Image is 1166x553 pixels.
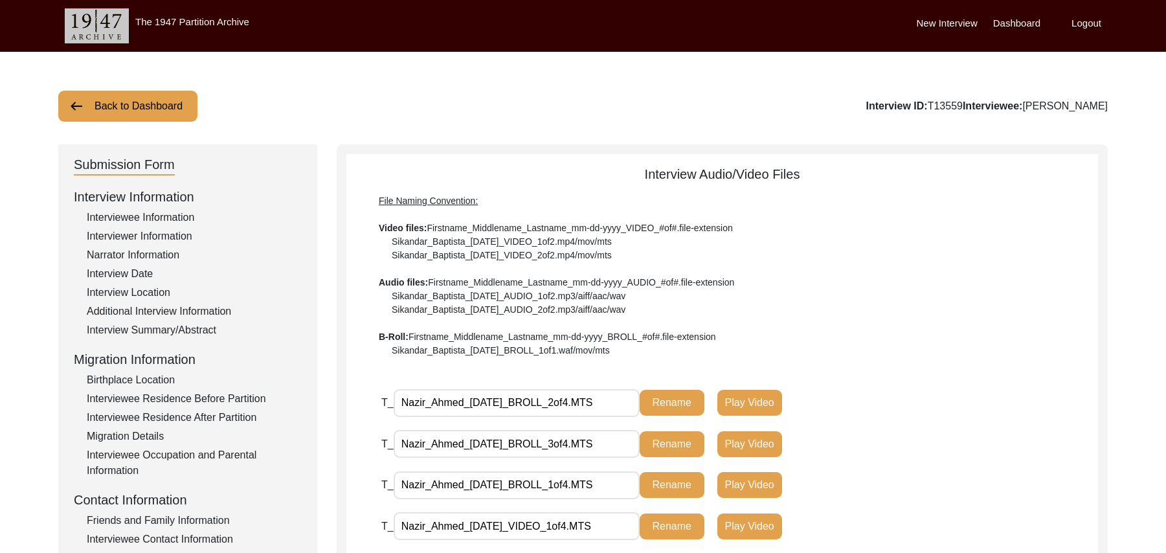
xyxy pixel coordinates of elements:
button: Back to Dashboard [58,91,197,122]
div: Interviewee Residence After Partition [87,410,302,425]
div: Narrator Information [87,247,302,263]
label: The 1947 Partition Archive [135,16,249,27]
label: Dashboard [993,16,1040,31]
div: T13559 [PERSON_NAME] [866,98,1108,114]
div: Interview Information [74,187,302,207]
div: Interview Audio/Video Files [346,164,1098,357]
div: Migration Details [87,429,302,444]
img: header-logo.png [65,8,129,43]
button: Play Video [717,431,782,457]
div: Interviewee Residence Before Partition [87,391,302,407]
div: Interviewee Occupation and Parental Information [87,447,302,479]
b: Interviewee: [963,100,1022,111]
button: Rename [640,472,704,498]
button: Play Video [717,513,782,539]
button: Rename [640,390,704,416]
b: Video files: [379,223,427,233]
div: Interview Summary/Abstract [87,322,302,338]
div: Friends and Family Information [87,513,302,528]
span: File Naming Convention: [379,196,478,206]
div: Submission Form [74,155,175,175]
label: Logout [1071,16,1101,31]
span: T_ [381,438,394,449]
button: Play Video [717,472,782,498]
button: Rename [640,513,704,539]
div: Interview Date [87,266,302,282]
label: New Interview [917,16,978,31]
div: Migration Information [74,350,302,369]
b: B-Roll: [379,332,409,342]
div: Interviewee Contact Information [87,532,302,547]
span: T_ [381,521,394,532]
b: Audio files: [379,277,428,288]
span: T_ [381,479,394,490]
div: Firstname_Middlename_Lastname_mm-dd-yyyy_VIDEO_#of#.file-extension Sikandar_Baptista_[DATE]_VIDEO... [379,194,1066,357]
button: Play Video [717,390,782,416]
span: T_ [381,397,394,408]
div: Contact Information [74,490,302,510]
b: Interview ID: [866,100,928,111]
button: Rename [640,431,704,457]
div: Interviewer Information [87,229,302,244]
div: Interview Location [87,285,302,300]
div: Interviewee Information [87,210,302,225]
img: arrow-left.png [69,98,84,114]
div: Additional Interview Information [87,304,302,319]
div: Birthplace Location [87,372,302,388]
